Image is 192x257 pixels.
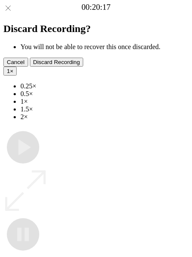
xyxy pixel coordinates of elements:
[81,3,111,12] a: 00:20:17
[3,23,189,35] h2: Discard Recording?
[7,68,10,74] span: 1
[30,58,84,67] button: Discard Recording
[3,67,17,76] button: 1×
[20,98,189,105] li: 1×
[20,43,189,51] li: You will not be able to recover this once discarded.
[20,105,189,113] li: 1.5×
[3,58,28,67] button: Cancel
[20,82,189,90] li: 0.25×
[20,90,189,98] li: 0.5×
[20,113,189,121] li: 2×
